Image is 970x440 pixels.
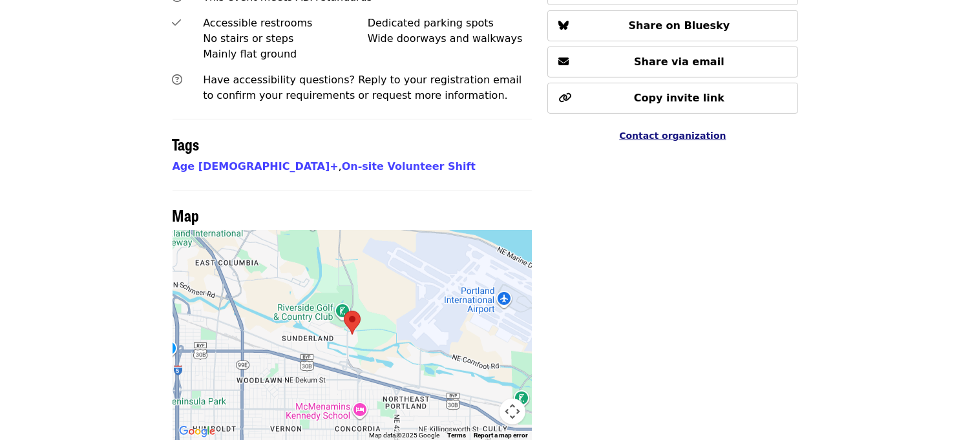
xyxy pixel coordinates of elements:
span: Share on Bluesky [629,19,730,32]
a: Contact organization [619,131,726,141]
button: Share via email [547,47,797,78]
a: Terms (opens in new tab) [447,432,466,439]
span: Map data ©2025 Google [369,432,439,439]
span: Share via email [634,56,724,68]
a: Report a map error [474,432,528,439]
span: Copy invite link [634,92,724,104]
a: Open this area in Google Maps (opens a new window) [176,423,218,440]
a: Age [DEMOGRAPHIC_DATA]+ [173,160,339,173]
span: Have accessibility questions? Reply to your registration email to confirm your requirements or re... [203,74,522,101]
a: On-site Volunteer Shift [342,160,476,173]
div: No stairs or steps [203,31,368,47]
span: Map [173,204,200,226]
img: Google [176,423,218,440]
button: Share on Bluesky [547,10,797,41]
span: , [173,160,342,173]
button: Copy invite link [547,83,797,114]
i: check icon [173,17,182,29]
div: Dedicated parking spots [368,16,532,31]
div: Mainly flat ground [203,47,368,62]
button: Map camera controls [500,399,525,424]
i: question-circle icon [173,74,183,86]
div: Wide doorways and walkways [368,31,532,47]
span: Tags [173,132,200,155]
div: Accessible restrooms [203,16,368,31]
